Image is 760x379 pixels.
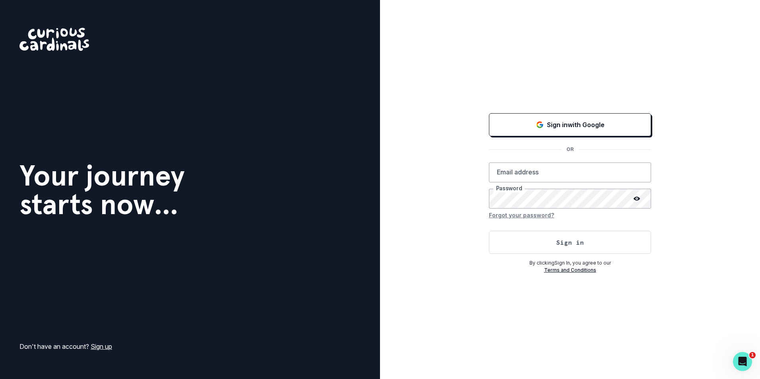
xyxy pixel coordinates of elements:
img: Curious Cardinals Logo [19,28,89,51]
button: Sign in with Google (GSuite) [489,113,651,136]
p: By clicking Sign In , you agree to our [489,259,651,267]
button: Forgot your password? [489,209,554,221]
button: Sign in [489,231,651,254]
p: Sign in with Google [547,120,605,130]
iframe: Intercom live chat [733,352,752,371]
span: 1 [749,352,756,358]
p: OR [562,146,578,153]
h1: Your journey starts now... [19,161,185,219]
a: Sign up [91,342,112,350]
p: Don't have an account? [19,342,112,351]
a: Terms and Conditions [544,267,596,273]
